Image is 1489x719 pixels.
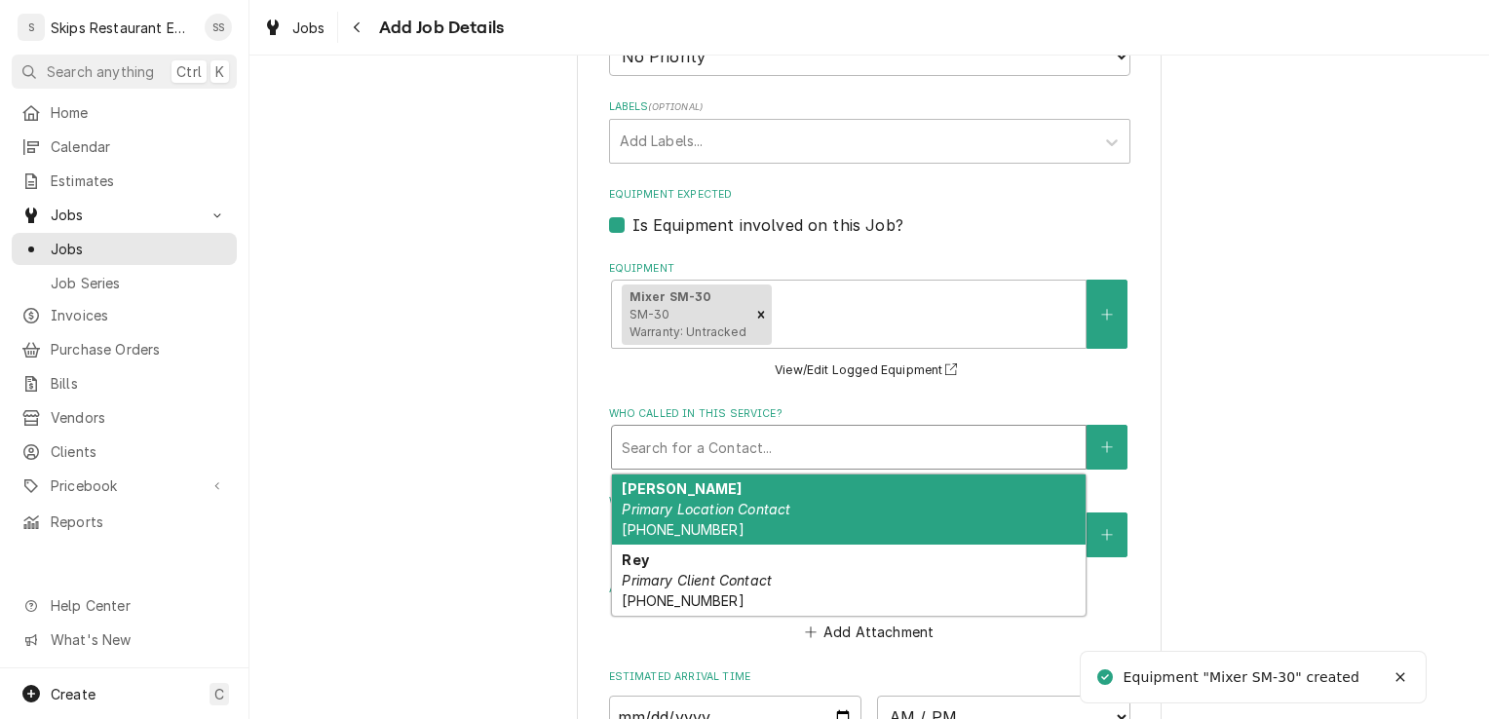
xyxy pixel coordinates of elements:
[12,55,237,89] button: Search anythingCtrlK
[609,406,1130,470] div: Who called in this service?
[609,99,1130,115] label: Labels
[176,61,202,82] span: Ctrl
[51,205,198,225] span: Jobs
[51,339,227,359] span: Purchase Orders
[47,61,154,82] span: Search anything
[801,618,937,645] button: Add Attachment
[1101,528,1113,542] svg: Create New Contact
[12,367,237,399] a: Bills
[51,373,227,394] span: Bills
[214,684,224,704] span: C
[622,551,648,568] strong: Rey
[609,494,1130,510] label: Who should the tech(s) ask for?
[12,299,237,331] a: Invoices
[51,686,95,702] span: Create
[12,96,237,129] a: Home
[342,12,373,43] button: Navigate back
[609,99,1130,163] div: Labels
[51,511,227,532] span: Reports
[51,273,227,293] span: Job Series
[51,102,227,123] span: Home
[51,239,227,259] span: Jobs
[1087,280,1127,349] button: Create New Equipment
[1101,440,1113,454] svg: Create New Contact
[648,101,703,112] span: ( optional )
[609,582,1130,646] div: Attachments
[12,435,237,468] a: Clients
[51,475,198,496] span: Pricebook
[12,233,237,265] a: Jobs
[609,582,1130,597] label: Attachments
[1087,512,1127,557] button: Create New Contact
[51,595,225,616] span: Help Center
[772,359,967,383] button: View/Edit Logged Equipment
[1101,308,1113,322] svg: Create New Equipment
[373,15,504,41] span: Add Job Details
[292,18,325,38] span: Jobs
[609,494,1130,557] div: Who should the tech(s) ask for?
[12,401,237,434] a: Vendors
[51,305,227,325] span: Invoices
[630,289,712,304] strong: Mixer SM-30
[609,187,1130,203] label: Equipment Expected
[750,284,772,345] div: Remove [object Object]
[205,14,232,41] div: SS
[51,136,227,157] span: Calendar
[622,480,742,497] strong: [PERSON_NAME]
[215,61,224,82] span: K
[609,669,1130,685] label: Estimated Arrival Time
[51,629,225,650] span: What's New
[12,506,237,538] a: Reports
[12,333,237,365] a: Purchase Orders
[609,406,1130,422] label: Who called in this service?
[609,261,1130,277] label: Equipment
[630,307,746,339] span: SM-30 Warranty: Untracked
[622,592,744,609] span: [PHONE_NUMBER]
[609,261,1130,382] div: Equipment
[18,14,45,41] div: S
[609,187,1130,237] div: Equipment Expected
[255,12,333,44] a: Jobs
[12,131,237,163] a: Calendar
[12,470,237,502] a: Go to Pricebook
[622,521,744,538] span: [PHONE_NUMBER]
[12,199,237,231] a: Go to Jobs
[51,441,227,462] span: Clients
[622,501,790,517] em: Primary Location Contact
[51,407,227,428] span: Vendors
[51,18,194,38] div: Skips Restaurant Equipment
[12,589,237,622] a: Go to Help Center
[12,624,237,656] a: Go to What's New
[1123,667,1361,688] div: Equipment "Mixer SM-30" created
[51,170,227,191] span: Estimates
[205,14,232,41] div: Shan Skipper's Avatar
[1087,425,1127,470] button: Create New Contact
[12,165,237,197] a: Estimates
[12,267,237,299] a: Job Series
[632,213,903,237] label: Is Equipment involved on this Job?
[622,572,772,588] em: Primary Client Contact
